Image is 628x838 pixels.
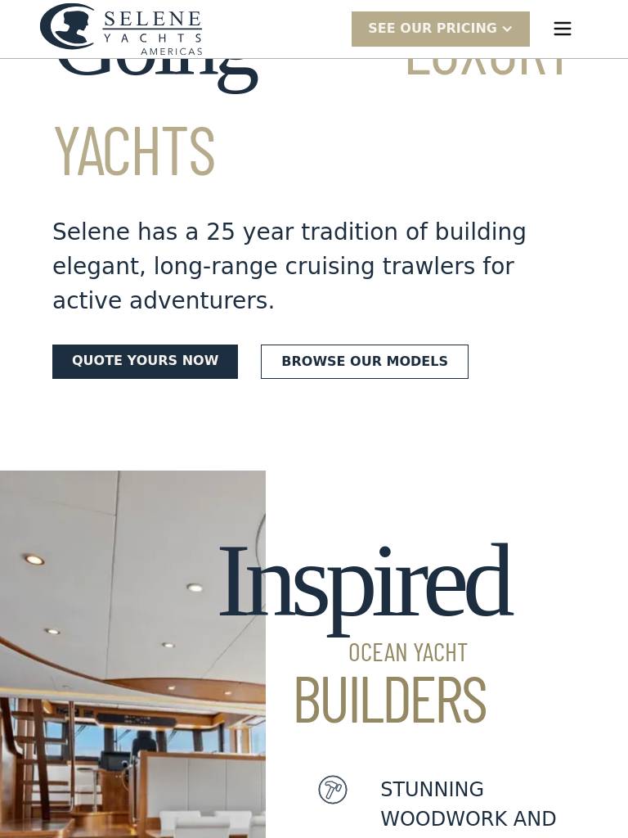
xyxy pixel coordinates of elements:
a: home [39,2,203,56]
div: SEE Our Pricing [352,11,530,47]
span: Builders [216,664,509,729]
h2: Inspired [216,523,509,730]
a: Browse our models [261,345,469,379]
a: Quote yours now [52,345,238,379]
img: logo [39,2,203,56]
div: menu [536,2,589,55]
div: Selene has a 25 year tradition of building elegant, long-range cruising trawlers for active adven... [52,215,576,318]
div: SEE Our Pricing [368,19,497,38]
span: Ocean Yacht [216,638,509,664]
